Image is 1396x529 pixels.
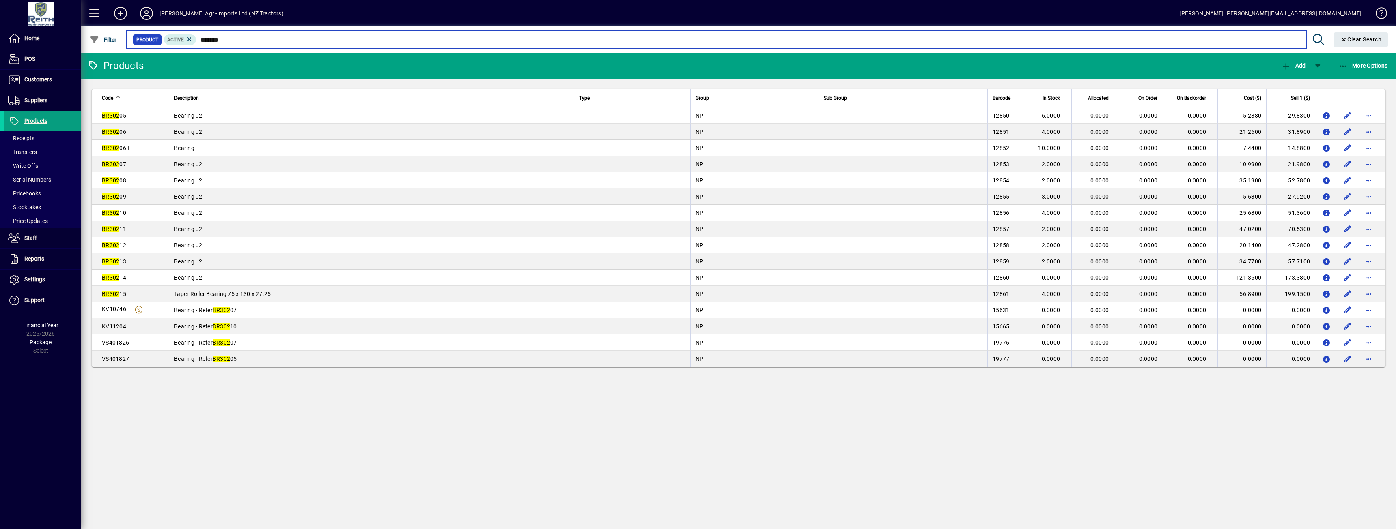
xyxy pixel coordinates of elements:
[102,177,126,184] span: 08
[102,193,119,200] em: BR302
[174,339,237,346] span: Bearing - Refer 07
[24,76,52,83] span: Customers
[174,274,203,281] span: Bearing J2
[102,112,119,119] em: BR302
[87,59,144,72] div: Products
[24,35,39,41] span: Home
[1042,356,1060,362] span: 0.0000
[696,94,814,103] div: Group
[1042,193,1060,200] span: 3.0000
[1139,274,1158,281] span: 0.0000
[102,210,126,216] span: 10
[1090,274,1109,281] span: 0.0000
[1217,124,1266,140] td: 21.2600
[4,145,81,159] a: Transfers
[696,112,704,119] span: NP
[1338,62,1388,69] span: More Options
[159,7,284,20] div: [PERSON_NAME] Agri-Imports Ltd (NZ Tractors)
[1362,109,1375,122] button: More options
[213,307,230,313] em: BR302
[4,249,81,269] a: Reports
[1139,193,1158,200] span: 0.0000
[696,339,704,346] span: NP
[1139,356,1158,362] span: 0.0000
[8,218,48,224] span: Price Updates
[1125,94,1165,103] div: On Order
[993,258,1009,265] span: 12859
[1139,339,1158,346] span: 0.0000
[102,112,126,119] span: 05
[102,339,129,346] span: VS401826
[4,28,81,49] a: Home
[1090,145,1109,151] span: 0.0000
[1341,304,1354,317] button: Edit
[134,6,159,21] button: Profile
[102,356,129,362] span: VS401827
[4,290,81,311] a: Support
[24,97,47,103] span: Suppliers
[1341,239,1354,252] button: Edit
[1139,258,1158,265] span: 0.0000
[174,94,569,103] div: Description
[1042,210,1060,216] span: 4.0000
[102,145,119,151] em: BR302
[1139,242,1158,248] span: 0.0000
[1139,112,1158,119] span: 0.0000
[1266,334,1315,351] td: 0.0000
[1362,174,1375,187] button: More options
[174,161,203,167] span: Bearing J2
[1217,351,1266,367] td: 0.0000
[993,193,1009,200] span: 12855
[1217,205,1266,221] td: 25.6800
[1341,206,1354,219] button: Edit
[1341,271,1354,284] button: Edit
[1139,177,1158,184] span: 0.0000
[1362,190,1375,203] button: More options
[102,129,126,135] span: 06
[1217,188,1266,205] td: 15.6300
[24,255,44,262] span: Reports
[579,94,685,103] div: Type
[1139,323,1158,330] span: 0.0000
[993,274,1009,281] span: 12860
[102,291,126,297] span: 15
[1042,161,1060,167] span: 2.0000
[1028,94,1067,103] div: In Stock
[1090,339,1109,346] span: 0.0000
[102,242,126,248] span: 12
[30,339,52,345] span: Package
[1341,352,1354,365] button: Edit
[108,6,134,21] button: Add
[1040,129,1060,135] span: -4.0000
[4,214,81,228] a: Price Updates
[1266,253,1315,270] td: 57.7100
[696,291,704,297] span: NP
[1217,221,1266,237] td: 47.0200
[102,258,119,265] em: BR302
[1042,291,1060,297] span: 4.0000
[164,34,196,45] mat-chip: Activation Status: Active
[4,90,81,111] a: Suppliers
[174,129,203,135] span: Bearing J2
[1188,129,1206,135] span: 0.0000
[1188,274,1206,281] span: 0.0000
[174,291,271,297] span: Taper Roller Bearing 75 x 130 x 27.25
[993,307,1009,313] span: 15631
[696,193,704,200] span: NP
[696,242,704,248] span: NP
[1266,318,1315,334] td: 0.0000
[1188,242,1206,248] span: 0.0000
[1266,205,1315,221] td: 51.3600
[174,242,203,248] span: Bearing J2
[993,242,1009,248] span: 12858
[1341,174,1354,187] button: Edit
[174,323,237,330] span: Bearing - Refer 10
[696,226,704,232] span: NP
[24,56,35,62] span: POS
[1139,307,1158,313] span: 0.0000
[1139,210,1158,216] span: 0.0000
[8,135,34,141] span: Receipts
[1188,193,1206,200] span: 0.0000
[696,94,709,103] span: Group
[1217,318,1266,334] td: 0.0000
